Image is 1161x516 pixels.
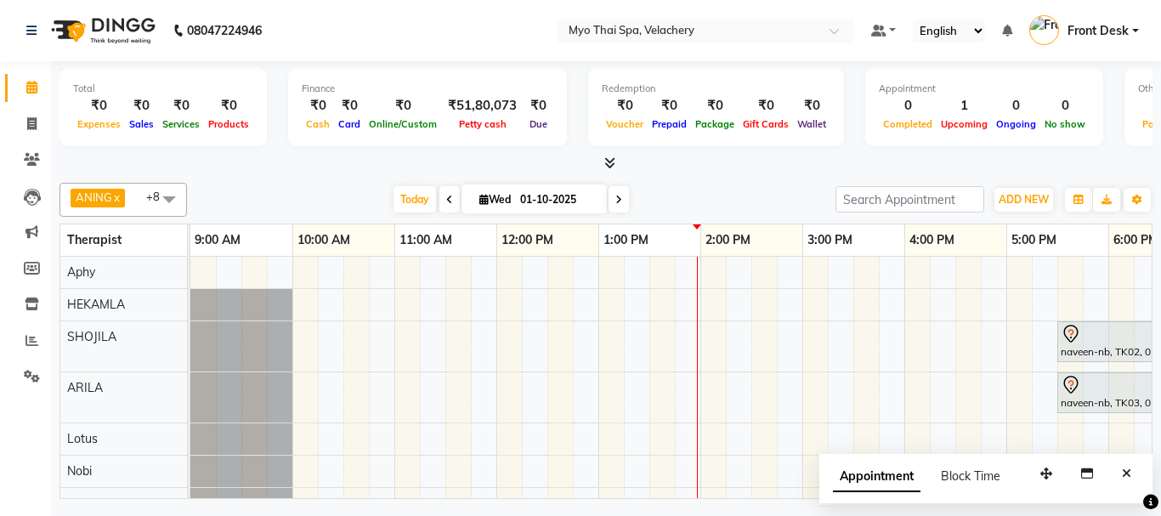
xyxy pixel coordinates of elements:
[302,82,553,96] div: Finance
[67,431,98,446] span: Lotus
[302,118,334,130] span: Cash
[515,187,600,213] input: 2025-10-01
[293,228,354,252] a: 10:00 AM
[73,118,125,130] span: Expenses
[441,96,524,116] div: ₹51,80,073
[941,468,1000,484] span: Block Time
[793,96,830,116] div: ₹0
[190,228,245,252] a: 9:00 AM
[648,118,691,130] span: Prepaid
[1040,118,1090,130] span: No show
[1114,461,1139,487] button: Close
[125,96,158,116] div: ₹0
[739,118,793,130] span: Gift Cards
[599,228,653,252] a: 1:00 PM
[125,118,158,130] span: Sales
[67,463,92,479] span: Nobi
[146,190,173,203] span: +8
[302,96,334,116] div: ₹0
[43,7,160,54] img: logo
[937,96,992,116] div: 1
[204,96,253,116] div: ₹0
[691,118,739,130] span: Package
[158,118,204,130] span: Services
[112,190,120,204] a: x
[691,96,739,116] div: ₹0
[992,96,1040,116] div: 0
[739,96,793,116] div: ₹0
[999,193,1049,206] span: ADD NEW
[67,380,103,395] span: ARILA
[648,96,691,116] div: ₹0
[701,228,755,252] a: 2:00 PM
[187,7,262,54] b: 08047224946
[475,193,515,206] span: Wed
[67,232,122,247] span: Therapist
[525,118,552,130] span: Due
[1029,15,1059,45] img: Front Desk
[1007,228,1061,252] a: 5:00 PM
[879,96,937,116] div: 0
[73,96,125,116] div: ₹0
[992,118,1040,130] span: Ongoing
[455,118,511,130] span: Petty cash
[835,186,984,213] input: Search Appointment
[76,190,112,204] span: ANING
[334,96,365,116] div: ₹0
[395,228,456,252] a: 11:00 AM
[334,118,365,130] span: Card
[67,264,95,280] span: Aphy
[204,118,253,130] span: Products
[602,96,648,116] div: ₹0
[879,82,1090,96] div: Appointment
[793,118,830,130] span: Wallet
[833,462,920,492] span: Appointment
[67,297,125,312] span: HEKAMLA
[67,329,116,344] span: SHOJILA
[524,96,553,116] div: ₹0
[602,82,830,96] div: Redemption
[497,228,558,252] a: 12:00 PM
[602,118,648,130] span: Voucher
[1040,96,1090,116] div: 0
[1068,22,1129,40] span: Front Desk
[365,118,441,130] span: Online/Custom
[365,96,441,116] div: ₹0
[937,118,992,130] span: Upcoming
[994,188,1053,212] button: ADD NEW
[905,228,959,252] a: 4:00 PM
[67,496,105,511] span: ANING
[803,228,857,252] a: 3:00 PM
[158,96,204,116] div: ₹0
[394,186,436,213] span: Today
[879,118,937,130] span: Completed
[73,82,253,96] div: Total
